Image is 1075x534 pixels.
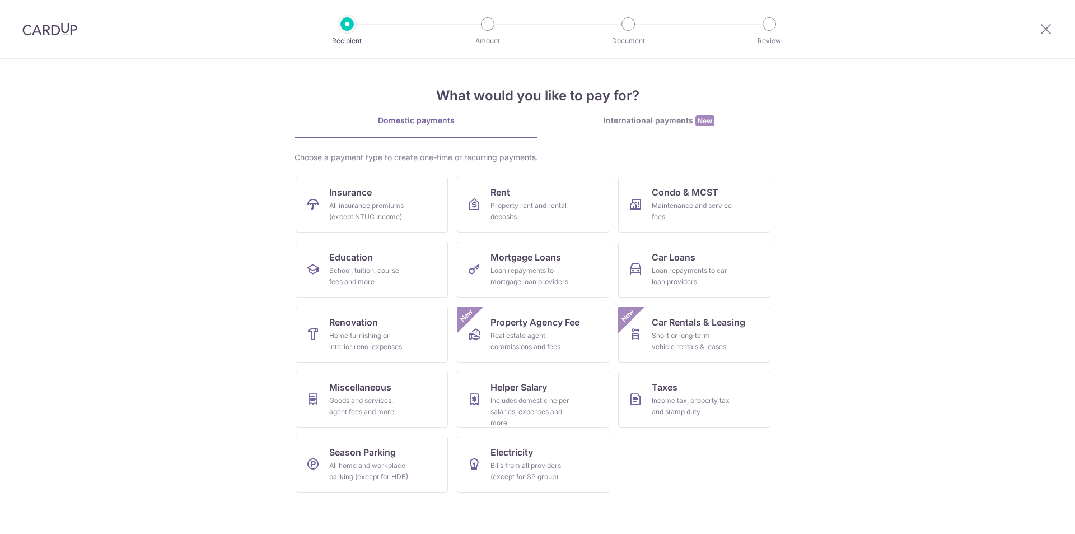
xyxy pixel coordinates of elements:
[296,242,448,298] a: EducationSchool, tuition, course fees and more
[618,307,770,363] a: Car Rentals & LeasingShort or long‑term vehicle rentals & leasesNew
[446,35,529,47] p: Amount
[296,177,448,233] a: InsuranceAll insurance premiums (except NTUC Income)
[652,200,732,222] div: Maintenance and service fees
[329,380,391,394] span: Miscellaneous
[329,265,410,287] div: School, tuition, course fees and more
[652,395,732,417] div: Income tax, property tax and stamp duty
[1003,500,1064,528] iframe: Opens a widget where you can find more information
[295,115,537,126] div: Domestic payments
[329,250,373,264] span: Education
[490,395,571,429] div: Includes domestic helper salaries, expenses and more
[490,380,547,394] span: Helper Salary
[457,177,609,233] a: RentProperty rent and rental deposits
[652,185,718,199] span: Condo & MCST
[295,86,780,106] h4: What would you like to pay for?
[296,437,448,493] a: Season ParkingAll home and workplace parking (except for HDB)
[329,200,410,222] div: All insurance premiums (except NTUC Income)
[618,242,770,298] a: Car LoansLoan repayments to car loan providers
[329,330,410,352] div: Home furnishing or interior reno-expenses
[587,35,670,47] p: Document
[457,372,609,428] a: Helper SalaryIncludes domestic helper salaries, expenses and more
[490,445,533,459] span: Electricity
[457,242,609,298] a: Mortgage LoansLoan repayments to mortgage loan providers
[329,185,372,199] span: Insurance
[618,372,770,428] a: TaxesIncome tax, property tax and stamp duty
[490,460,571,482] div: Bills from all providers (except for SP group)
[652,265,732,287] div: Loan repayments to car loan providers
[329,445,396,459] span: Season Parking
[306,35,389,47] p: Recipient
[457,437,609,493] a: ElectricityBills from all providers (except for SP group)
[22,22,77,36] img: CardUp
[329,395,410,417] div: Goods and services, agent fees and more
[490,200,571,222] div: Property rent and rental deposits
[695,115,714,126] span: New
[490,250,561,264] span: Mortgage Loans
[295,152,780,163] div: Choose a payment type to create one-time or recurring payments.
[537,115,780,127] div: International payments
[490,330,571,352] div: Real estate agent commissions and fees
[329,460,410,482] div: All home and workplace parking (except for HDB)
[457,307,476,325] span: New
[652,315,745,329] span: Car Rentals & Leasing
[652,380,677,394] span: Taxes
[329,315,378,329] span: Renovation
[728,35,811,47] p: Review
[457,307,609,363] a: Property Agency FeeReal estate agent commissions and feesNew
[296,372,448,428] a: MiscellaneousGoods and services, agent fees and more
[490,265,571,287] div: Loan repayments to mortgage loan providers
[618,177,770,233] a: Condo & MCSTMaintenance and service fees
[619,307,637,325] span: New
[296,307,448,363] a: RenovationHome furnishing or interior reno-expenses
[490,315,579,329] span: Property Agency Fee
[652,330,732,352] div: Short or long‑term vehicle rentals & leases
[652,250,695,264] span: Car Loans
[490,185,510,199] span: Rent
